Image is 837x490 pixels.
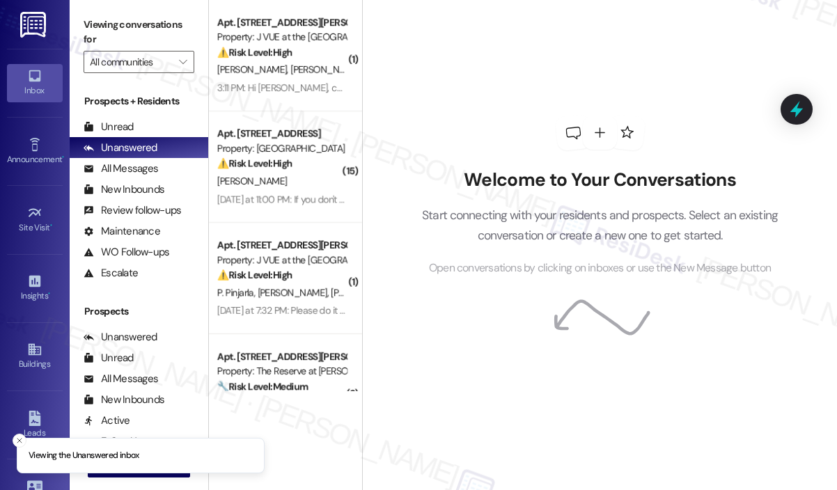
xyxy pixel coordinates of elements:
[84,245,169,260] div: WO Follow-ups
[217,253,346,267] div: Property: J VUE at the [GEOGRAPHIC_DATA]
[84,393,164,407] div: New Inbounds
[401,205,799,245] p: Start connecting with your residents and prospects. Select an existing conversation or create a n...
[217,269,292,281] strong: ⚠️ Risk Level: High
[7,201,63,239] a: Site Visit •
[48,289,50,299] span: •
[429,260,771,277] span: Open conversations by clicking on inboxes or use the New Message button
[84,330,157,345] div: Unanswered
[291,63,365,76] span: [PERSON_NAME]
[20,12,49,38] img: ResiDesk Logo
[84,372,158,386] div: All Messages
[84,413,130,428] div: Active
[217,304,360,317] div: [DATE] at 7:32 PM: Please do it asap
[217,30,346,45] div: Property: J VUE at the [GEOGRAPHIC_DATA]
[217,175,287,187] span: [PERSON_NAME]
[217,157,292,170] strong: ⚠️ Risk Level: High
[217,63,291,76] span: [PERSON_NAME]
[50,221,52,230] span: •
[7,269,63,307] a: Insights •
[13,434,26,448] button: Close toast
[84,141,157,155] div: Unanswered
[217,193,501,205] div: [DATE] at 11:00 PM: If you don't fix it tmr, I am going to call malden police
[7,406,63,444] a: Leads
[84,224,160,239] div: Maintenance
[217,127,346,141] div: Apt. [STREET_ADDRESS]
[70,94,208,109] div: Prospects + Residents
[217,364,346,379] div: Property: The Reserve at [PERSON_NAME][GEOGRAPHIC_DATA]
[217,238,346,253] div: Apt. [STREET_ADDRESS][PERSON_NAME]
[331,286,400,299] span: [PERSON_NAME]
[84,120,134,134] div: Unread
[217,286,258,299] span: P. Pinjarla
[217,46,292,58] strong: ⚠️ Risk Level: High
[84,351,134,365] div: Unread
[217,15,346,30] div: Apt. [STREET_ADDRESS][PERSON_NAME]
[258,286,331,299] span: [PERSON_NAME]
[84,161,158,176] div: All Messages
[29,450,139,462] p: Viewing the Unanswered inbox
[179,56,187,68] i: 
[217,141,346,156] div: Property: [GEOGRAPHIC_DATA]
[217,349,346,364] div: Apt. [STREET_ADDRESS][PERSON_NAME]
[217,81,629,94] div: 3:11 PM: Hi [PERSON_NAME], can you please send someone to fix the service request ID: 21837-1 asap?
[84,266,138,280] div: Escalate
[84,182,164,197] div: New Inbounds
[90,51,172,73] input: All communities
[70,304,208,319] div: Prospects
[84,203,181,218] div: Review follow-ups
[7,338,63,375] a: Buildings
[401,169,799,191] h2: Welcome to Your Conversations
[84,14,194,51] label: Viewing conversations for
[62,152,64,162] span: •
[7,64,63,102] a: Inbox
[217,380,308,393] strong: 🔧 Risk Level: Medium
